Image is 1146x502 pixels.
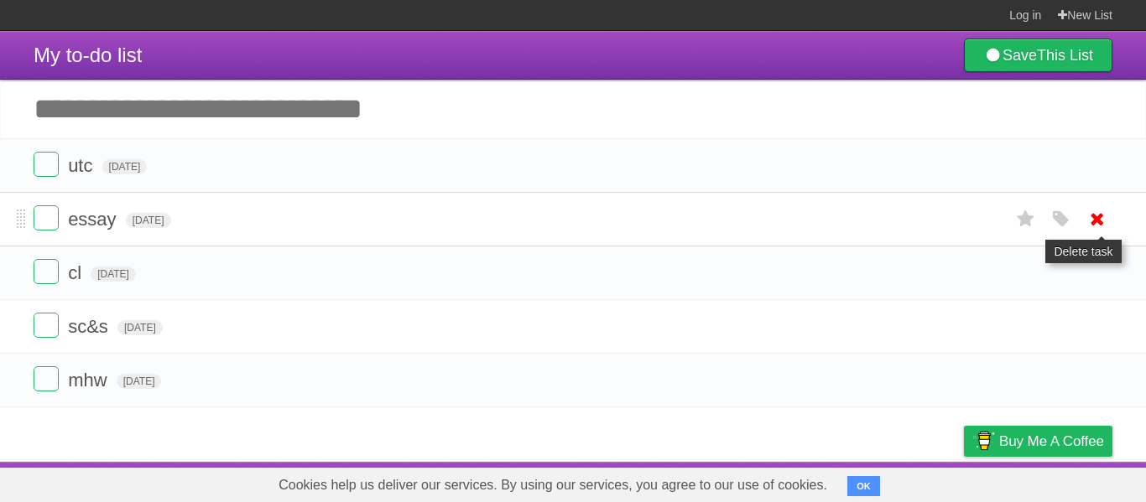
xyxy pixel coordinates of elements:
[91,267,136,282] span: [DATE]
[972,427,995,455] img: Buy me a coffee
[1007,466,1112,498] a: Suggest a feature
[885,466,922,498] a: Terms
[34,44,142,66] span: My to-do list
[68,262,86,283] span: cl
[847,476,880,496] button: OK
[34,313,59,338] label: Done
[262,468,844,502] span: Cookies help us deliver our services. By using our services, you agree to our use of cookies.
[942,466,986,498] a: Privacy
[999,427,1104,456] span: Buy me a coffee
[1010,205,1042,233] label: Star task
[796,466,864,498] a: Developers
[117,374,162,389] span: [DATE]
[102,159,148,174] span: [DATE]
[117,320,163,335] span: [DATE]
[34,259,59,284] label: Done
[126,213,171,228] span: [DATE]
[68,155,96,176] span: utc
[68,316,112,337] span: sc&s
[34,366,59,391] label: Done
[964,426,1112,457] a: Buy me a coffee
[34,152,59,177] label: Done
[34,205,59,230] label: Done
[68,209,120,230] span: essay
[964,39,1112,72] a: SaveThis List
[68,370,111,391] span: mhw
[741,466,776,498] a: About
[1037,47,1093,64] b: This List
